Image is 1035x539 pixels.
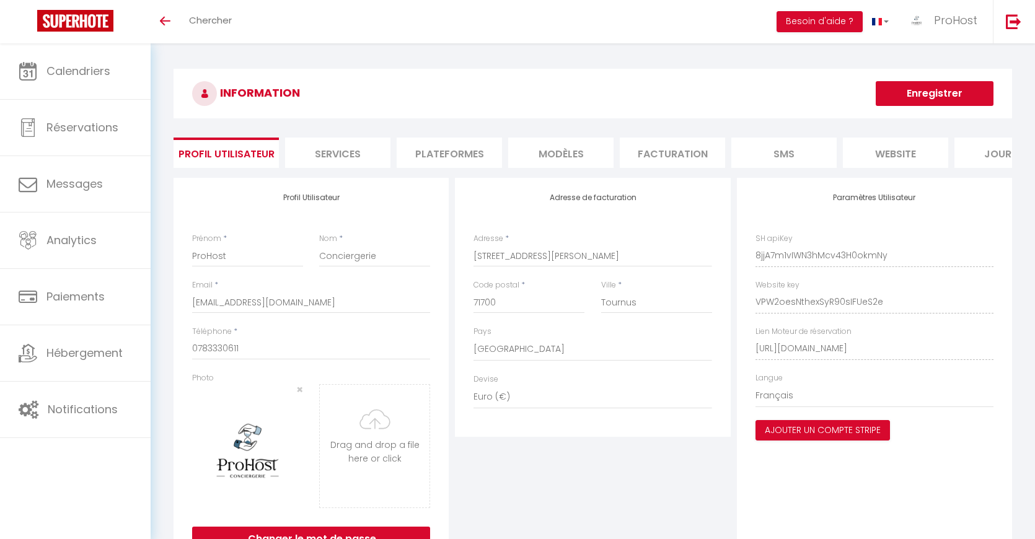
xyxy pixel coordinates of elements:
[473,279,519,291] label: Code postal
[397,138,502,168] li: Plateformes
[843,138,948,168] li: website
[174,69,1012,118] h3: INFORMATION
[473,374,498,385] label: Devise
[192,326,232,338] label: Téléphone
[755,420,890,441] button: Ajouter un compte Stripe
[473,326,491,338] label: Pays
[37,10,113,32] img: Super Booking
[46,176,103,191] span: Messages
[934,12,977,28] span: ProHost
[755,326,852,338] label: Lien Moteur de réservation
[46,63,110,79] span: Calendriers
[192,279,213,291] label: Email
[319,233,337,245] label: Nom
[508,138,614,168] li: MODÈLES
[731,138,837,168] li: SMS
[1006,14,1021,29] img: logout
[192,193,430,202] h4: Profil Utilisateur
[755,279,799,291] label: Website key
[46,232,97,248] span: Analytics
[620,138,725,168] li: Facturation
[296,384,303,395] button: Close
[46,120,118,135] span: Réservations
[192,395,303,506] img: 17224104463625.png
[755,372,783,384] label: Langue
[46,289,105,304] span: Paiements
[473,193,711,202] h4: Adresse de facturation
[473,233,503,245] label: Adresse
[46,345,123,361] span: Hébergement
[285,138,390,168] li: Services
[48,401,118,417] span: Notifications
[601,279,616,291] label: Ville
[296,382,303,397] span: ×
[777,11,863,32] button: Besoin d'aide ?
[755,193,993,202] h4: Paramètres Utilisateur
[192,233,221,245] label: Prénom
[174,138,279,168] li: Profil Utilisateur
[189,14,232,27] span: Chercher
[755,233,793,245] label: SH apiKey
[876,81,993,106] button: Enregistrer
[192,372,214,384] label: Photo
[907,11,926,30] img: ...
